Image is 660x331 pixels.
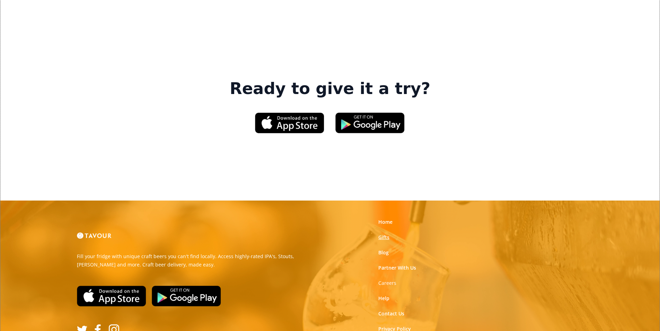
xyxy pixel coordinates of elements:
p: Fill your fridge with unique craft beers you can't find locally. Access highly-rated IPA's, Stout... [77,252,325,269]
a: Gifts [378,234,389,241]
strong: Ready to give it a try? [230,79,430,99]
a: Partner With Us [378,264,416,271]
a: Help [378,295,389,302]
a: Careers [378,280,396,287]
a: Home [378,219,393,226]
a: Contact Us [378,310,404,317]
a: Blog [378,249,389,256]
